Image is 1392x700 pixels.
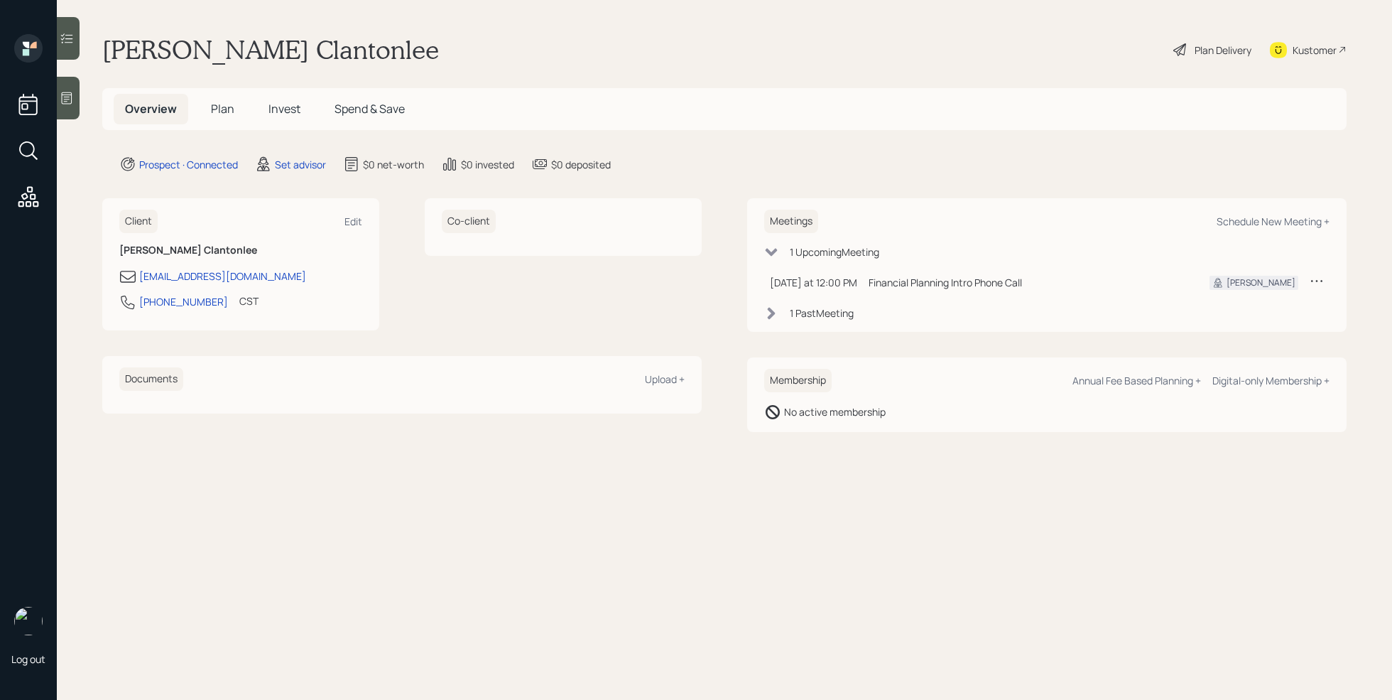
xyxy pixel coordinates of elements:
div: Digital-only Membership + [1212,374,1330,387]
span: Plan [211,101,234,117]
div: $0 net-worth [363,157,424,172]
div: [PERSON_NAME] [1227,276,1295,289]
div: No active membership [784,404,886,419]
span: Overview [125,101,177,117]
div: Log out [11,652,45,666]
div: Financial Planning Intro Phone Call [869,275,1187,290]
div: CST [239,294,259,308]
div: Plan Delivery [1195,43,1251,58]
div: Set advisor [275,157,326,172]
div: [PHONE_NUMBER] [139,294,228,309]
div: 1 Upcoming Meeting [790,244,879,259]
div: $0 invested [461,157,514,172]
span: Spend & Save [335,101,405,117]
h6: [PERSON_NAME] Clantonlee [119,244,362,257]
span: Invest [268,101,300,117]
div: [DATE] at 12:00 PM [770,275,857,290]
div: Prospect · Connected [139,157,238,172]
h6: Membership [764,369,832,392]
div: Schedule New Meeting + [1217,215,1330,228]
div: Annual Fee Based Planning + [1072,374,1201,387]
h6: Meetings [764,210,818,233]
img: retirable_logo.png [14,607,43,635]
h6: Co-client [442,210,496,233]
h1: [PERSON_NAME] Clantonlee [102,34,439,65]
div: Edit [344,215,362,228]
div: [EMAIL_ADDRESS][DOMAIN_NAME] [139,269,306,284]
div: 1 Past Meeting [790,306,854,321]
div: $0 deposited [551,157,611,172]
h6: Documents [119,367,183,391]
div: Kustomer [1293,43,1337,58]
div: Upload + [645,372,685,386]
h6: Client [119,210,158,233]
